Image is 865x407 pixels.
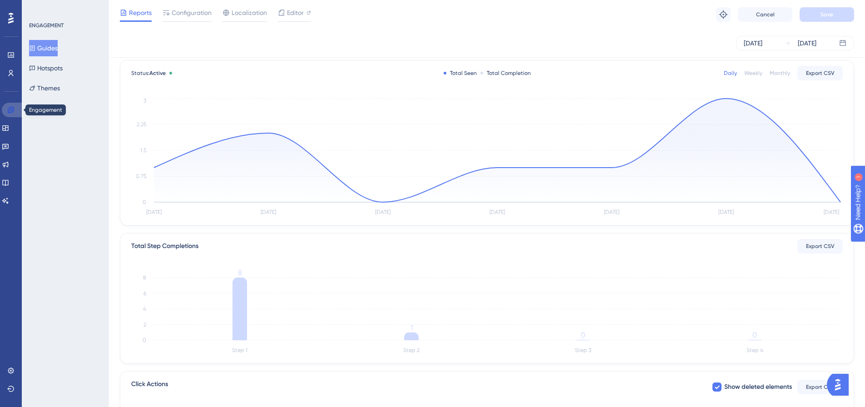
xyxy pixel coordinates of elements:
tspan: [DATE] [261,209,276,215]
span: Configuration [172,7,212,18]
button: Export CSV [797,66,843,80]
tspan: 4 [143,306,146,312]
span: Save [821,11,833,18]
tspan: 1.5 [140,147,146,154]
button: Themes [29,80,60,96]
iframe: UserGuiding AI Assistant Launcher [827,371,854,398]
tspan: [DATE] [718,209,734,215]
span: Export CSV [806,69,835,77]
div: Weekly [744,69,762,77]
tspan: [DATE] [489,209,505,215]
tspan: 3 [143,98,146,104]
div: Total Seen [444,69,477,77]
button: Hotspots [29,60,63,76]
div: Monthly [770,69,790,77]
span: Active [149,70,166,76]
tspan: Step 4 [746,347,763,353]
tspan: 6 [143,290,146,297]
tspan: 8 [238,268,242,277]
div: Daily [724,69,737,77]
div: 1 [63,5,66,12]
tspan: Step 2 [403,347,420,353]
span: Export CSV [806,383,835,391]
button: Save [800,7,854,22]
div: [DATE] [744,38,762,49]
tspan: Step 1 [232,347,247,353]
tspan: Step 3 [575,347,591,353]
div: Total Step Completions [131,241,198,252]
tspan: 0 [581,331,585,339]
span: Export CSV [806,243,835,250]
tspan: 2 [143,322,146,328]
div: [DATE] [798,38,816,49]
span: Localization [232,7,267,18]
tspan: 1 [410,323,413,332]
span: Cancel [756,11,775,18]
tspan: 0 [143,199,146,205]
span: Click Actions [131,379,168,395]
tspan: 0 [752,331,757,339]
tspan: [DATE] [604,209,619,215]
span: Status: [131,69,166,77]
span: Show deleted elements [724,382,792,392]
div: ENGAGEMENT [29,22,64,29]
tspan: 0 [143,337,146,343]
tspan: 2.25 [137,121,146,128]
span: Editor [287,7,304,18]
tspan: [DATE] [146,209,162,215]
button: Export CSV [797,239,843,253]
tspan: [DATE] [824,209,839,215]
tspan: 0.75 [136,173,146,179]
tspan: 8 [143,274,146,281]
span: Need Help? [21,2,57,13]
button: Guides [29,40,58,56]
button: Export CSV [797,380,843,394]
tspan: [DATE] [375,209,390,215]
button: Cancel [738,7,792,22]
span: Reports [129,7,152,18]
div: Total Completion [480,69,531,77]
